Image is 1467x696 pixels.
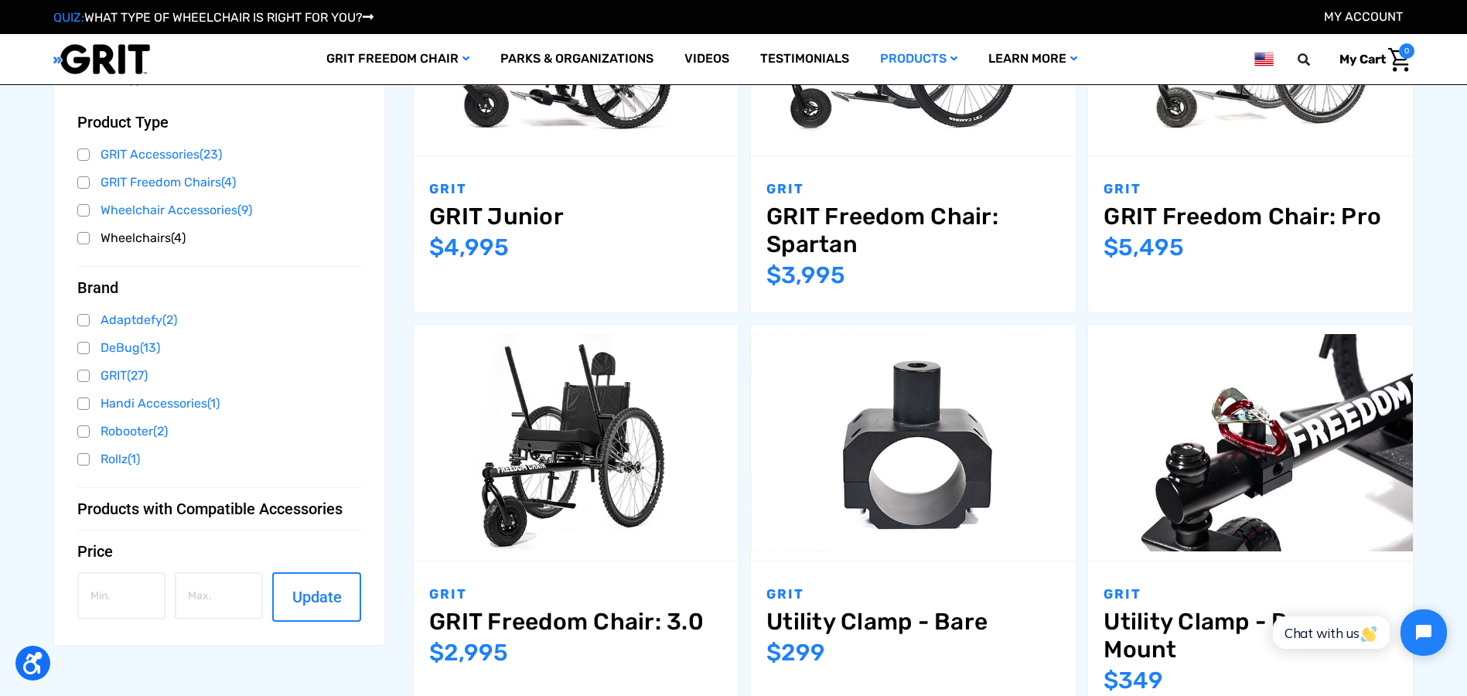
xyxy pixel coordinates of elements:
[77,448,362,471] a: Rollz(1)
[77,392,362,415] a: Handi Accessories(1)
[77,336,362,360] a: DeBug(13)
[1339,52,1386,67] span: My Cart
[1104,585,1397,605] p: GRIT
[127,368,148,383] span: (27)
[77,143,362,166] a: GRIT Accessories(23)
[429,639,508,667] span: $2,995
[429,608,723,636] a: GRIT Freedom Chair: 3.0,$2,995.00
[766,585,1060,605] p: GRIT
[1256,596,1460,669] iframe: Tidio Chat
[1104,179,1397,200] p: GRIT
[77,113,362,131] button: Product Type
[766,261,845,289] span: $3,995
[1254,49,1273,69] img: us.png
[77,500,343,518] span: Products with Compatible Accessories
[414,325,739,561] a: GRIT Freedom Chair: 3.0,$2,995.00
[221,175,236,189] span: (4)
[1388,48,1411,72] img: Cart
[128,452,140,466] span: (1)
[272,572,360,622] button: Update
[1104,234,1184,261] span: $5,495
[77,227,362,250] a: Wheelchairs(4)
[1104,203,1397,230] a: GRIT Freedom Chair: Pro,$5,495.00
[766,608,1060,636] a: Utility Clamp - Bare,$299.00
[766,203,1060,258] a: GRIT Freedom Chair: Spartan,$3,995.00
[153,424,168,438] span: (2)
[745,34,865,84] a: Testimonials
[751,334,1076,551] img: Utility Clamp - Bare
[77,171,362,194] a: GRIT Freedom Chairs(4)
[1088,325,1413,561] a: Utility Clamp - Rope Mount,$349.00
[77,309,362,332] a: Adaptdefy(2)
[669,34,745,84] a: Videos
[237,203,252,217] span: (9)
[77,199,362,222] a: Wheelchair Accessories(9)
[77,572,165,619] input: Min.
[1104,608,1397,664] a: Utility Clamp - Rope Mount,$349.00
[429,203,723,230] a: GRIT Junior,$4,995.00
[414,334,739,551] img: GRIT Freedom Chair: 3.0
[77,364,362,387] a: GRIT(27)
[1088,334,1413,551] img: Utility Clamp - Rope Mount
[1305,43,1328,76] input: Search
[751,325,1076,561] a: Utility Clamp - Bare,$299.00
[766,639,825,667] span: $299
[311,34,485,84] a: GRIT Freedom Chair
[77,113,169,131] span: Product Type
[77,420,362,443] a: Robooter(2)
[1399,43,1414,59] span: 0
[175,572,263,619] input: Max.
[766,179,1060,200] p: GRIT
[53,10,374,25] a: QUIZ:WHAT TYPE OF WHEELCHAIR IS RIGHT FOR YOU?
[1324,9,1403,24] a: Account
[171,230,186,245] span: (4)
[77,542,362,561] button: Price
[162,312,177,327] span: (2)
[77,542,113,561] span: Price
[77,500,362,518] button: Products with Compatible Accessories
[429,585,723,605] p: GRIT
[77,278,362,297] button: Brand
[53,10,84,25] span: QUIZ:
[53,43,150,75] img: GRIT All-Terrain Wheelchair and Mobility Equipment
[429,179,723,200] p: GRIT
[1328,43,1414,76] a: Cart with 0 items
[865,34,973,84] a: Products
[77,278,118,297] span: Brand
[485,34,669,84] a: Parks & Organizations
[429,234,509,261] span: $4,995
[207,396,220,411] span: (1)
[973,34,1093,84] a: Learn More
[140,340,160,355] span: (13)
[200,147,222,162] span: (23)
[1104,667,1163,694] span: $349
